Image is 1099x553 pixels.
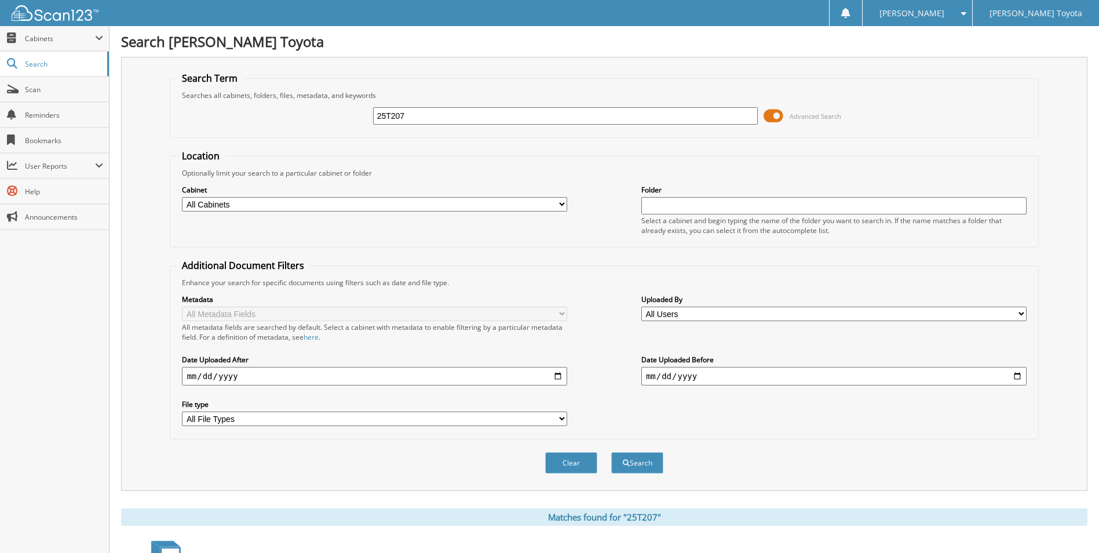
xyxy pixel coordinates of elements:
span: Help [25,187,103,197]
h1: Search [PERSON_NAME] Toyota [121,32,1087,51]
legend: Search Term [176,72,243,85]
label: Date Uploaded Before [641,355,1027,365]
div: Select a cabinet and begin typing the name of the folder you want to search in. If the name match... [641,216,1027,235]
label: Date Uploaded After [182,355,567,365]
label: File type [182,399,567,409]
span: Scan [25,85,103,94]
span: Announcements [25,212,103,222]
legend: Location [176,150,225,162]
input: end [641,367,1027,385]
button: Clear [545,452,597,474]
span: Reminders [25,110,103,120]
span: Cabinets [25,34,95,43]
span: User Reports [25,161,95,171]
div: Matches found for "25T207" [121,508,1087,526]
legend: Additional Document Filters [176,259,310,272]
a: here [304,332,319,342]
div: Optionally limit your search to a particular cabinet or folder [176,168,1032,178]
img: scan123-logo-white.svg [12,5,98,21]
label: Cabinet [182,185,567,195]
button: Search [611,452,663,474]
span: Advanced Search [790,112,841,121]
input: start [182,367,567,385]
div: Searches all cabinets, folders, files, metadata, and keywords [176,90,1032,100]
span: Search [25,59,101,69]
label: Folder [641,185,1027,195]
span: Bookmarks [25,136,103,145]
label: Uploaded By [641,294,1027,304]
div: All metadata fields are searched by default. Select a cabinet with metadata to enable filtering b... [182,322,567,342]
span: [PERSON_NAME] Toyota [990,10,1082,17]
label: Metadata [182,294,567,304]
div: Enhance your search for specific documents using filters such as date and file type. [176,278,1032,288]
span: [PERSON_NAME] [879,10,944,17]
